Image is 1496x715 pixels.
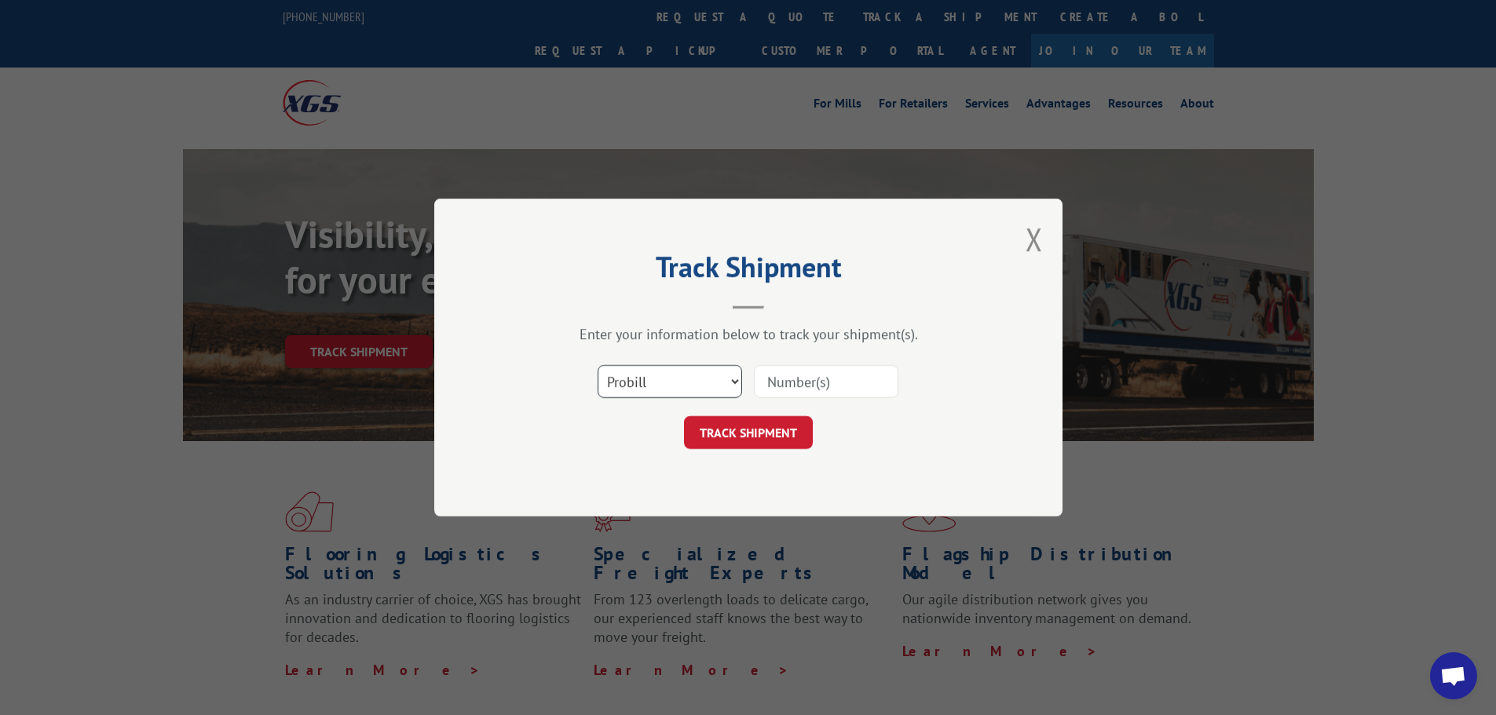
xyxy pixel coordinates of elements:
button: TRACK SHIPMENT [684,416,813,449]
button: Close modal [1026,218,1043,260]
div: Enter your information below to track your shipment(s). [513,325,984,343]
h2: Track Shipment [513,256,984,286]
input: Number(s) [754,365,898,398]
div: Open chat [1430,652,1477,699]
